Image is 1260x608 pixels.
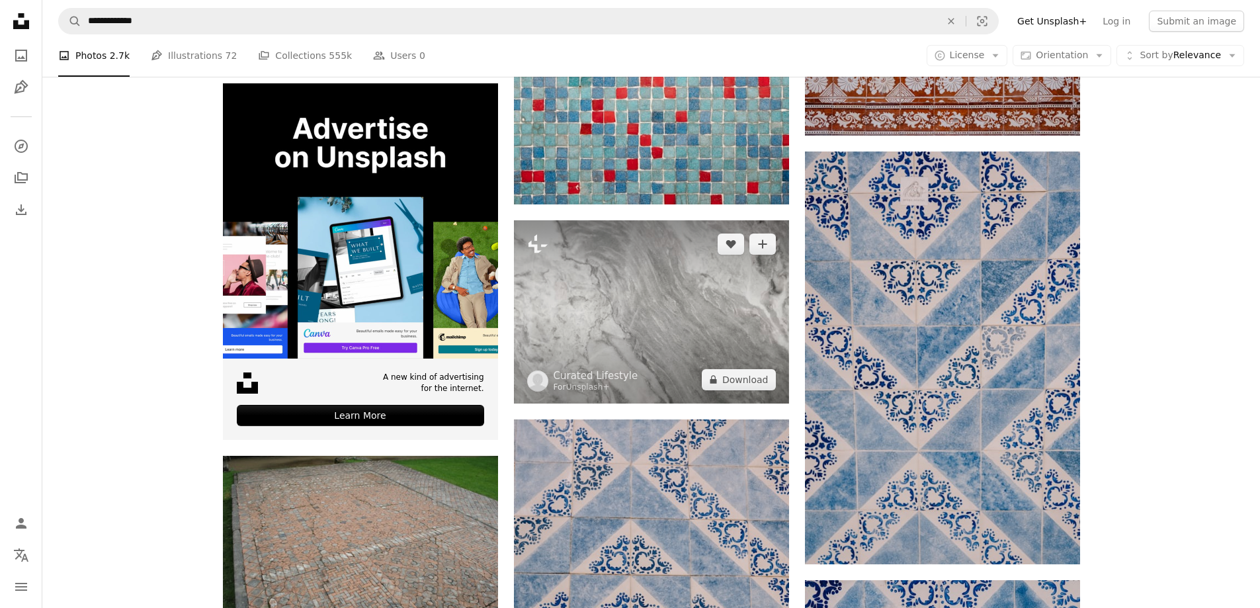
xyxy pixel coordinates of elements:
a: Photos [8,42,34,69]
div: Learn More [237,405,484,426]
span: A new kind of advertising for the internet. [383,372,484,394]
a: Users 0 [373,34,425,77]
span: License [950,50,985,60]
img: Go to Curated Lifestyle's profile [527,370,548,392]
a: Home — Unsplash [8,8,34,37]
span: 555k [329,48,352,63]
a: A new kind of advertisingfor the internet.Learn More [223,83,498,440]
span: 72 [226,48,237,63]
img: file-1635990755334-4bfd90f37242image [223,83,498,359]
span: Sort by [1140,50,1173,60]
button: Clear [937,9,966,34]
a: Collections 555k [258,34,352,77]
button: Menu [8,574,34,600]
button: Language [8,542,34,568]
a: A blue and white tiled wall with a diamond design [805,351,1080,363]
div: For [554,382,638,393]
button: Search Unsplash [59,9,81,34]
button: Add to Collection [749,234,776,255]
span: Relevance [1140,49,1221,62]
button: Submit an image [1149,11,1244,32]
button: Sort byRelevance [1116,45,1244,66]
button: Orientation [1013,45,1111,66]
form: Find visuals sitewide [58,8,999,34]
a: Close up of a marble textured wall [514,306,789,318]
button: Visual search [966,9,998,34]
img: Close up of a marble textured wall [514,220,789,404]
a: Curated Lifestyle [554,369,638,382]
a: Explore [8,133,34,159]
a: Illustrations [8,74,34,101]
a: brown and white brick floor [223,542,498,554]
a: Download History [8,196,34,223]
span: 0 [419,48,425,63]
a: Get Unsplash+ [1009,11,1095,32]
span: Orientation [1036,50,1088,60]
button: Download [702,369,776,390]
button: Like [718,234,744,255]
img: A blue and white tiled wall with a diamond design [805,152,1080,564]
a: Collections [8,165,34,191]
a: Illustrations 72 [151,34,237,77]
a: Unsplash+ [566,382,610,392]
a: Log in / Sign up [8,510,34,537]
button: License [927,45,1008,66]
a: Log in [1095,11,1138,32]
img: file-1631678316303-ed18b8b5cb9cimage [237,372,258,394]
